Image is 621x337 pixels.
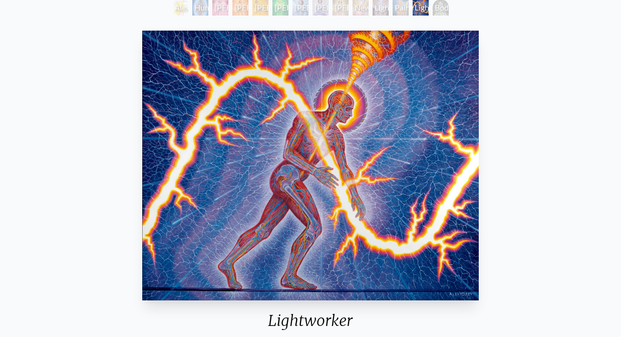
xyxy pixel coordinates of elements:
img: Lightworker-2010-Alex-Grey-watermarked.jpg [142,31,479,300]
